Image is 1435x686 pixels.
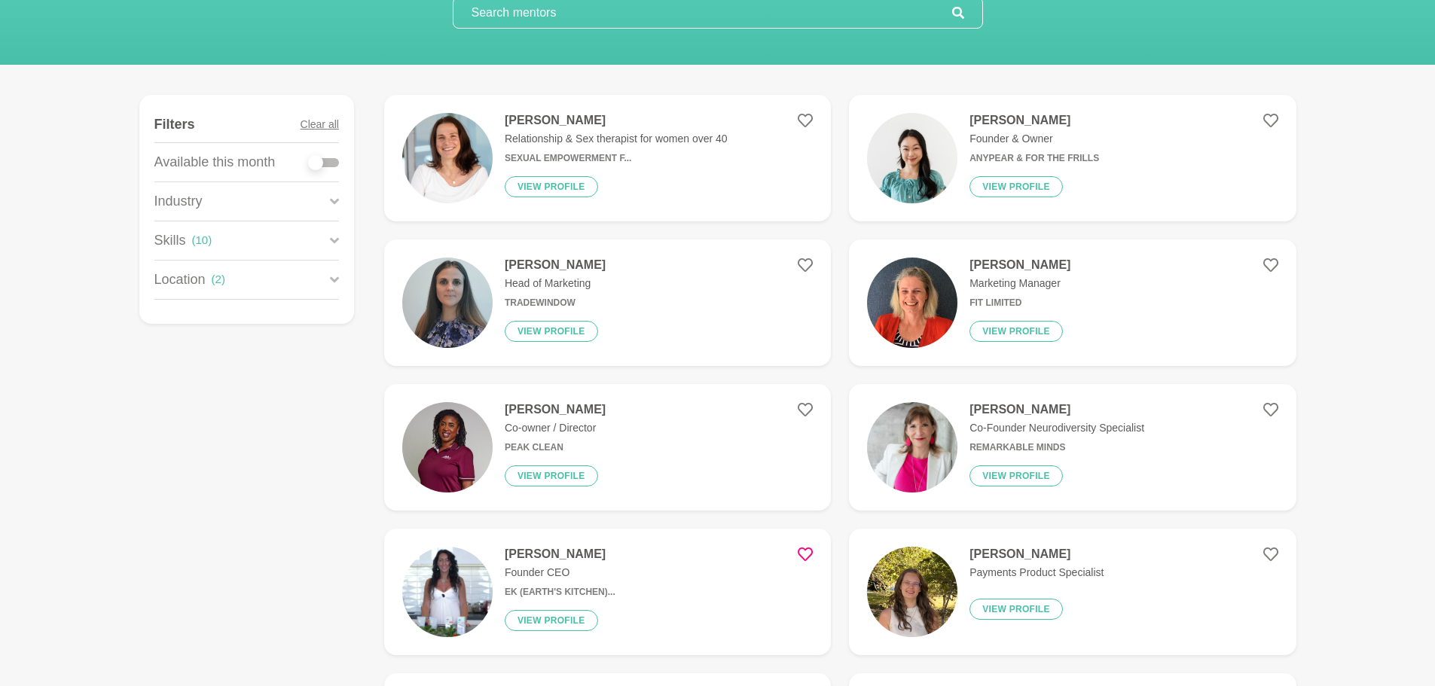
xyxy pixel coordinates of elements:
h6: Peak Clean [505,442,606,453]
a: [PERSON_NAME]Payments Product SpecialistView profile [849,529,1296,655]
a: [PERSON_NAME]Marketing ManagerFIT LimitedView profile [849,239,1296,366]
p: Available this month [154,152,276,172]
h6: Anypear & For The Frills [969,153,1099,164]
h4: [PERSON_NAME] [505,547,615,562]
h6: EK (Earth's Kitchen)... [505,587,615,598]
p: Co-Founder Neurodiversity Specialist [969,420,1144,436]
p: Relationship & Sex therapist for women over 40 [505,131,728,147]
div: ( 2 ) [212,271,225,288]
img: b8a846d8d2ba368dd73612e4ac8ebbe1ea1d7589-800x800.jpg [867,258,957,348]
img: cd6701a6e23a289710e5cd97f2d30aa7cefffd58-2965x2965.jpg [867,113,957,203]
img: 9ec1626dc3c44c4a0d32ed70d24ed80ba37d3d14-340x404.png [867,547,957,637]
p: Location [154,270,206,290]
h4: [PERSON_NAME] [969,547,1104,562]
h4: Filters [154,116,195,133]
h6: Sexual Empowerment f... [505,153,728,164]
p: Founder & Owner [969,131,1099,147]
p: Payments Product Specialist [969,565,1104,581]
h4: [PERSON_NAME] [969,258,1070,273]
img: d6e4e6fb47c6b0833f5b2b80120bcf2f287bc3aa-2570x2447.jpg [402,113,493,203]
button: View profile [505,176,598,197]
button: View profile [969,176,1063,197]
h4: [PERSON_NAME] [505,258,606,273]
img: c724776dc99761a00405e7ba7396f8f6c669588d-432x432.jpg [402,258,493,348]
a: [PERSON_NAME]Co-owner / DirectorPeak CleanView profile [384,384,831,511]
button: View profile [969,465,1063,486]
button: Clear all [301,107,339,142]
p: Co-owner / Director [505,420,606,436]
a: [PERSON_NAME]Relationship & Sex therapist for women over 40Sexual Empowerment f...View profile [384,95,831,221]
h4: [PERSON_NAME] [505,113,728,128]
p: Marketing Manager [969,276,1070,291]
img: 9960a17d1dcf4d282832fdc625ff8e684ff06726-1080x1920.jpg [867,402,957,492]
img: 6cf329f1653bd7b76cff0e4af4799374c804b43e-2000x1334.jpg [402,402,493,492]
h6: TradeWindow [505,297,606,309]
p: Skills [154,230,186,251]
h6: Remarkable Minds [969,442,1144,453]
div: ( 10 ) [192,232,212,249]
button: View profile [505,465,598,486]
a: [PERSON_NAME]Founder CEOEK (Earth's Kitchen)...View profile [384,529,831,655]
h4: [PERSON_NAME] [505,402,606,417]
button: View profile [505,610,598,631]
a: [PERSON_NAME]Founder & OwnerAnypear & For The FrillsView profile [849,95,1296,221]
button: View profile [969,599,1063,620]
img: 320bfa5a9cf45e8eb0f9c7836df498fa4040b849-540x540.jpg [402,547,493,637]
p: Head of Marketing [505,276,606,291]
p: Industry [154,191,203,212]
h6: FIT Limited [969,297,1070,309]
p: Founder CEO [505,565,615,581]
h4: [PERSON_NAME] [969,402,1144,417]
button: View profile [505,321,598,342]
a: [PERSON_NAME]Co-Founder Neurodiversity SpecialistRemarkable MindsView profile [849,384,1296,511]
button: View profile [969,321,1063,342]
a: [PERSON_NAME]Head of MarketingTradeWindowView profile [384,239,831,366]
h4: [PERSON_NAME] [969,113,1099,128]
